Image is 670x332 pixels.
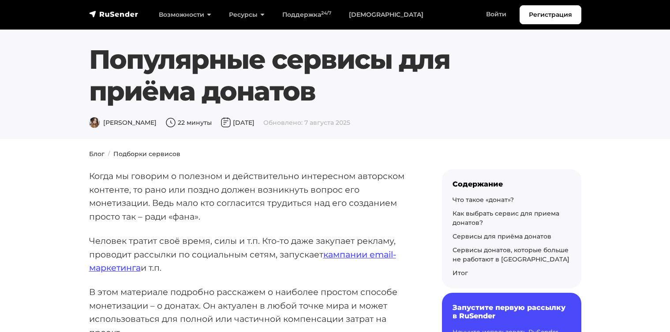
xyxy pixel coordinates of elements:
[453,209,559,227] a: Как выбрать сервис для приема донатов?
[453,269,468,277] a: Итог
[221,119,255,127] span: [DATE]
[105,149,180,159] li: Подборки сервисов
[165,117,176,128] img: Время чтения
[89,10,138,19] img: RuSender
[89,119,157,127] span: [PERSON_NAME]
[453,180,571,188] div: Содержание
[89,150,105,158] a: Блог
[89,44,539,107] h1: Популярные сервисы для приёма донатов
[340,6,432,24] a: [DEMOGRAPHIC_DATA]
[84,149,587,159] nav: breadcrumb
[273,6,340,24] a: Поддержка24/7
[453,232,551,240] a: Сервисы для приёма донатов
[263,119,350,127] span: Обновлено: 7 августа 2025
[477,5,515,23] a: Войти
[89,169,414,224] p: Когда мы говорим о полезном и действительно интересном авторском контенте, то рано или поздно дол...
[220,6,273,24] a: Ресурсы
[89,234,414,275] p: Человек тратит своё время, силы и т.п. Кто-то даже закупает рекламу, проводит рассылки по социаль...
[150,6,220,24] a: Возможности
[165,119,212,127] span: 22 минуты
[221,117,231,128] img: Дата публикации
[453,196,514,204] a: Что такое «донат»?
[453,303,571,320] h6: Запустите первую рассылку в RuSender
[453,246,569,263] a: Сервисы донатов, которые больше не работают в [GEOGRAPHIC_DATA]
[520,5,581,24] a: Регистрация
[321,10,331,16] sup: 24/7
